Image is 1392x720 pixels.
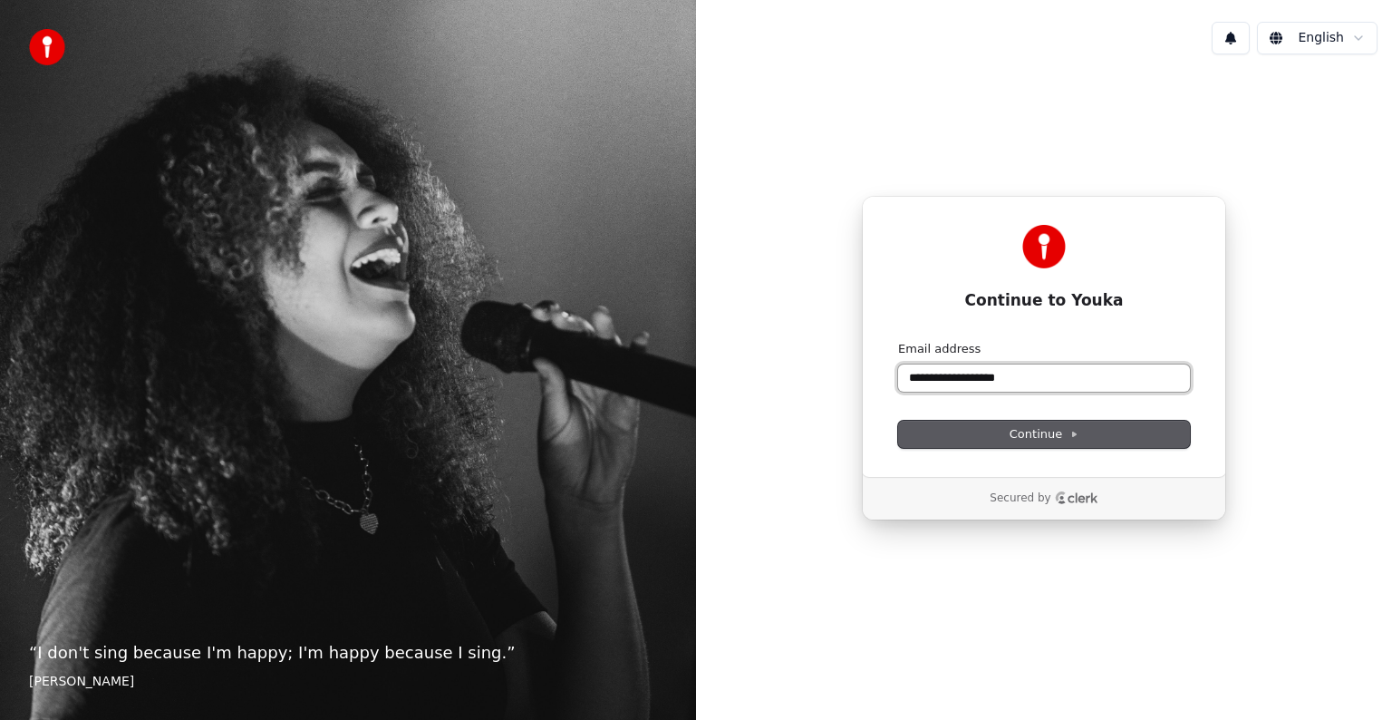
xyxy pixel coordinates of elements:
a: Clerk logo [1055,491,1098,504]
span: Continue [1010,426,1078,443]
p: Secured by [990,491,1050,506]
button: Continue [898,421,1190,448]
footer: [PERSON_NAME] [29,673,667,691]
img: youka [29,29,65,65]
img: Youka [1022,225,1066,268]
h1: Continue to Youka [898,290,1190,312]
p: “ I don't sing because I'm happy; I'm happy because I sing. ” [29,640,667,666]
label: Email address [898,341,981,357]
